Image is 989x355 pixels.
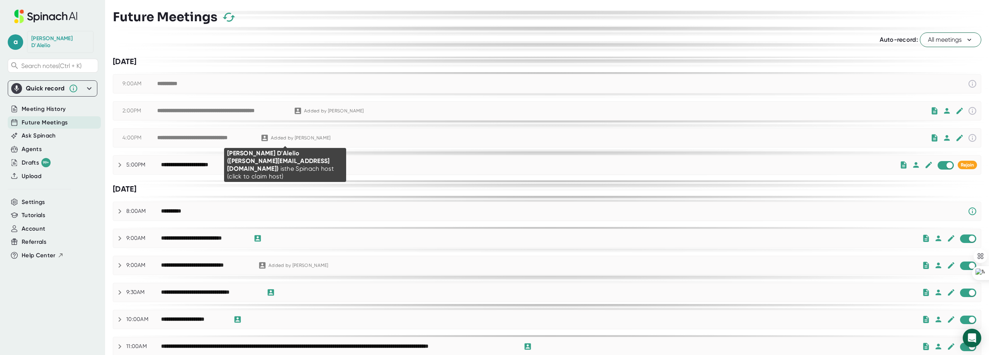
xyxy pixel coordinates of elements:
[961,162,974,168] span: Rejoin
[31,35,89,49] div: Antonio D'Alelio
[22,224,45,233] button: Account
[126,316,161,323] div: 10:00AM
[22,131,56,140] button: Ask Spinach
[22,118,68,127] button: Future Meetings
[920,32,981,47] button: All meetings
[126,235,161,242] div: 9:00AM
[968,106,977,116] svg: This event has already passed
[22,211,45,220] button: Tutorials
[8,34,23,50] span: a
[113,10,218,24] h3: Future Meetings
[126,262,161,269] div: 9:00AM
[122,107,157,114] div: 2:00PM
[963,329,981,347] div: Open Intercom Messenger
[122,134,157,141] div: 4:00PM
[126,208,161,215] div: 8:00AM
[126,161,161,168] div: 5:00PM
[304,108,364,114] div: Added by [PERSON_NAME]
[928,35,973,44] span: All meetings
[122,80,157,87] div: 9:00AM
[968,207,977,216] svg: Spinach requires a video conference link.
[21,62,82,70] span: Search notes (Ctrl + K)
[41,158,51,167] div: 99+
[126,289,161,296] div: 9:30AM
[880,36,918,43] span: Auto-record:
[271,135,331,141] div: Added by [PERSON_NAME]
[22,145,42,154] button: Agents
[968,79,977,88] svg: This event has already passed
[113,184,981,194] div: [DATE]
[968,133,977,143] svg: This event has already passed
[22,251,56,260] span: Help Center
[126,343,161,350] div: 11:00AM
[22,238,46,246] button: Referrals
[22,172,41,181] button: Upload
[22,105,66,114] button: Meeting History
[22,198,45,207] button: Settings
[22,251,64,260] button: Help Center
[958,161,977,169] button: Rejoin
[22,158,51,167] button: Drafts 99+
[268,263,328,268] div: Added by [PERSON_NAME]
[26,85,65,92] div: Quick record
[11,81,94,96] div: Quick record
[22,158,51,167] div: Drafts
[113,57,981,66] div: [DATE]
